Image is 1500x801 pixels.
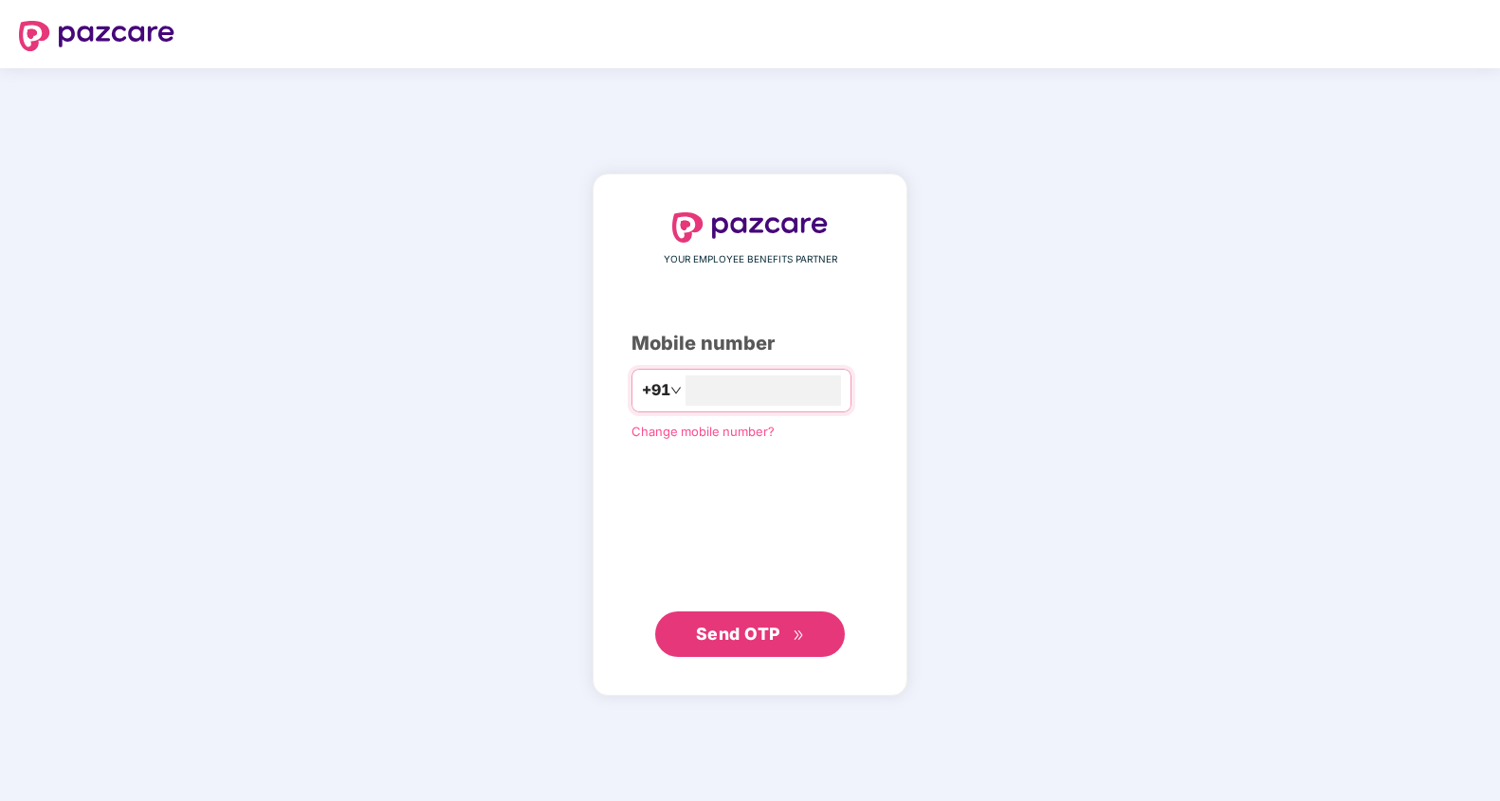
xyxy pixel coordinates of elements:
[19,21,174,51] img: logo
[696,624,780,644] span: Send OTP
[631,329,869,358] div: Mobile number
[664,252,837,267] span: YOUR EMPLOYEE BENEFITS PARTNER
[672,212,828,243] img: logo
[670,385,682,396] span: down
[655,611,845,657] button: Send OTPdouble-right
[793,629,805,642] span: double-right
[642,378,670,402] span: +91
[631,424,775,439] a: Change mobile number?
